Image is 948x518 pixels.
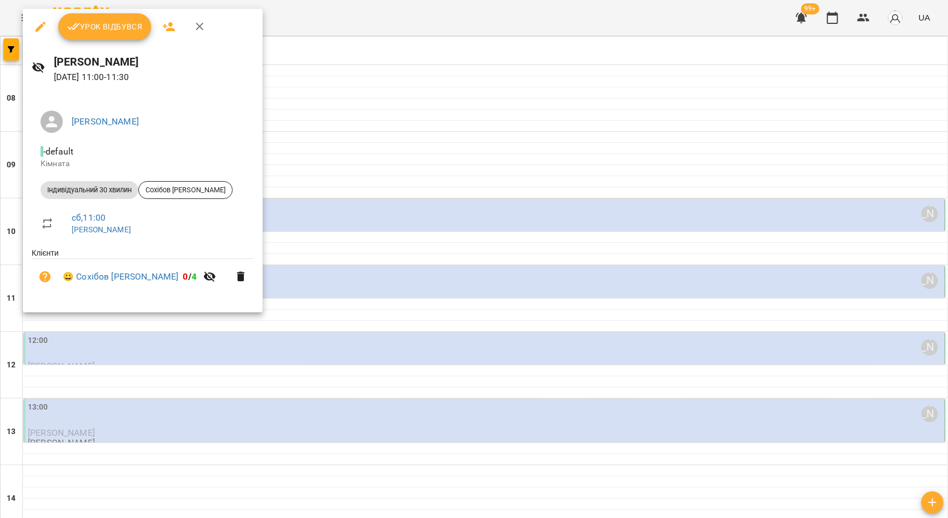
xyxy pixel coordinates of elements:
h6: [PERSON_NAME] [54,53,254,71]
a: 😀 Сохібов [PERSON_NAME] [63,270,178,283]
button: Урок відбувся [58,13,152,40]
a: [PERSON_NAME] [72,116,139,127]
a: сб , 11:00 [72,212,106,223]
b: / [183,271,196,282]
div: Сохібов [PERSON_NAME] [138,181,233,199]
span: 4 [192,271,197,282]
p: [DATE] 11:00 - 11:30 [54,71,254,84]
button: Візит ще не сплачено. Додати оплату? [32,263,58,290]
span: 0 [183,271,188,282]
span: Сохібов [PERSON_NAME] [139,185,232,195]
span: Індивідуальний 30 хвилин [41,185,138,195]
span: - default [41,146,76,157]
ul: Клієнти [32,247,254,299]
span: Урок відбувся [67,20,143,33]
p: Кімната [41,158,245,170]
a: [PERSON_NAME] [72,225,131,234]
